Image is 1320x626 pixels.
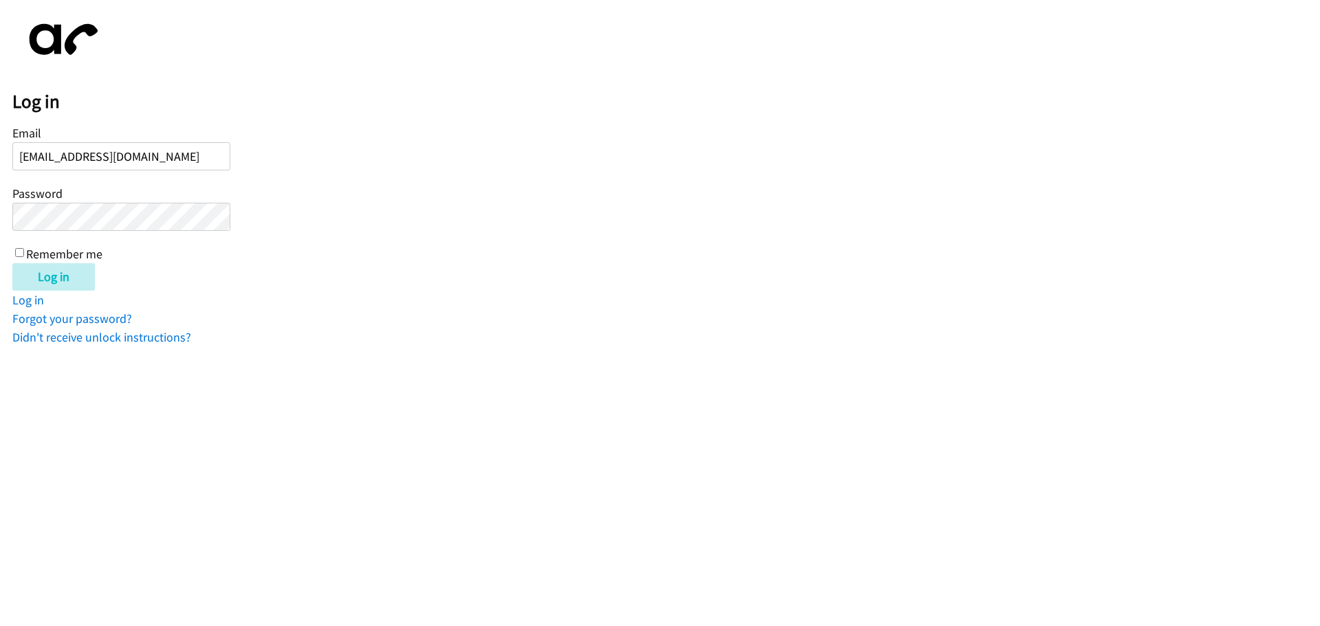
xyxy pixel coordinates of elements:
[12,90,1320,113] h2: Log in
[12,311,132,326] a: Forgot your password?
[12,12,109,67] img: aphone-8a226864a2ddd6a5e75d1ebefc011f4aa8f32683c2d82f3fb0802fe031f96514.svg
[12,329,191,345] a: Didn't receive unlock instructions?
[12,186,63,201] label: Password
[12,292,44,308] a: Log in
[12,263,95,291] input: Log in
[12,125,41,141] label: Email
[26,246,102,262] label: Remember me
